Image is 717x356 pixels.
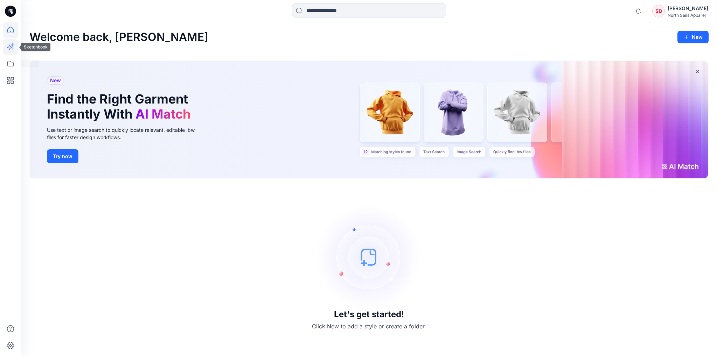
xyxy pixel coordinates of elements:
div: SD [652,5,665,17]
div: North Sails Apparel [668,13,708,18]
img: empty-state-image.svg [316,205,422,309]
button: Try now [47,149,78,163]
h1: Find the Right Garment Instantly With [47,92,194,122]
button: New [677,31,709,43]
span: New [50,76,61,85]
span: AI Match [135,106,190,122]
div: Use text or image search to quickly locate relevant, editable .bw files for faster design workflows. [47,126,204,141]
p: Click New to add a style or create a folder. [312,322,426,330]
div: [PERSON_NAME] [668,4,708,13]
h3: Let's get started! [334,309,404,319]
h2: Welcome back, [PERSON_NAME] [29,31,208,44]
